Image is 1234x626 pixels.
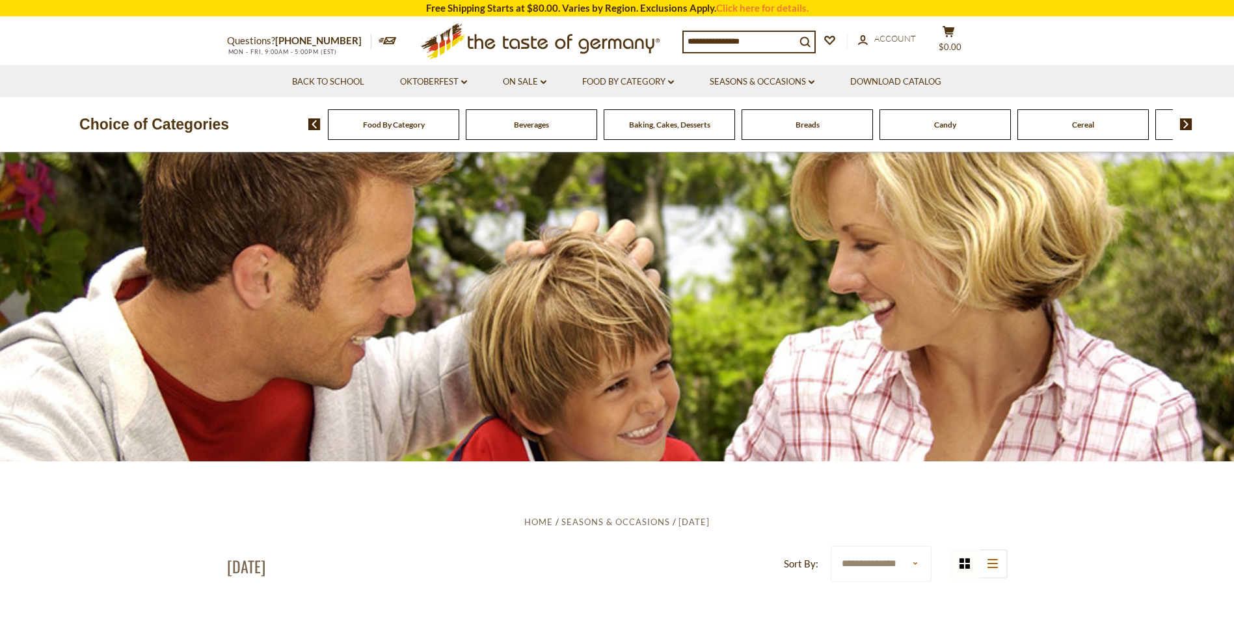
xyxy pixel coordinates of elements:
p: Questions? [227,33,371,49]
a: Back to School [292,75,364,89]
a: Breads [796,120,820,129]
img: next arrow [1180,118,1192,130]
a: Account [858,32,916,46]
a: Baking, Cakes, Desserts [629,120,710,129]
span: MON - FRI, 9:00AM - 5:00PM (EST) [227,48,338,55]
a: [PHONE_NUMBER] [275,34,362,46]
a: Oktoberfest [400,75,467,89]
span: $0.00 [939,42,961,52]
a: Candy [934,120,956,129]
a: Download Catalog [850,75,941,89]
a: Seasons & Occasions [561,517,670,527]
a: Beverages [514,120,549,129]
a: On Sale [503,75,546,89]
button: $0.00 [930,25,969,58]
img: previous arrow [308,118,321,130]
a: [DATE] [678,517,710,527]
h1: [DATE] [227,556,265,576]
a: Cereal [1072,120,1094,129]
a: Click here for details. [716,2,809,14]
a: Seasons & Occasions [710,75,814,89]
label: Sort By: [784,556,818,572]
a: Home [524,517,553,527]
a: Food By Category [363,120,425,129]
a: Food By Category [582,75,674,89]
span: Account [874,33,916,44]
